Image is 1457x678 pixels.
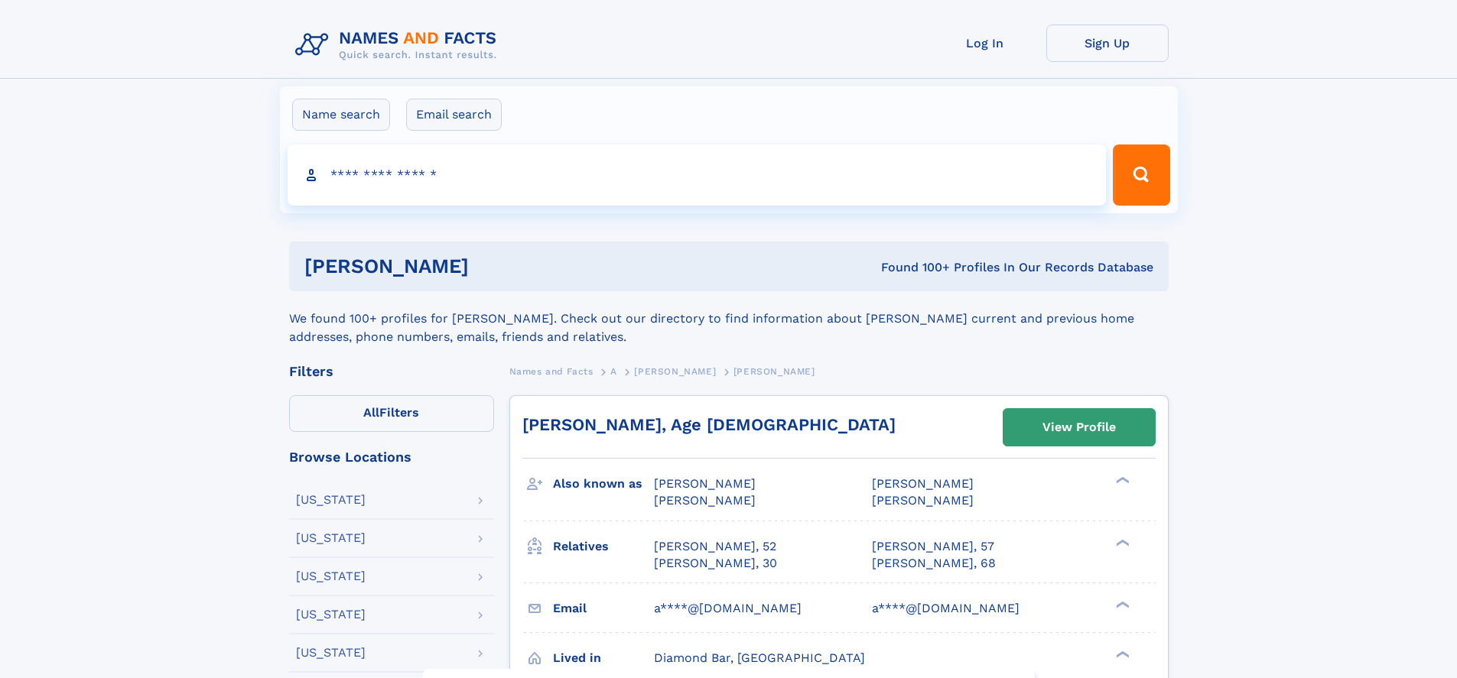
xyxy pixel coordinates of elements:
[872,538,994,555] a: [PERSON_NAME], 57
[296,532,366,544] div: [US_STATE]
[296,608,366,621] div: [US_STATE]
[675,259,1153,276] div: Found 100+ Profiles In Our Records Database
[296,647,366,659] div: [US_STATE]
[1003,409,1155,446] a: View Profile
[289,395,494,432] label: Filters
[292,99,390,131] label: Name search
[634,362,716,381] a: [PERSON_NAME]
[1113,144,1169,206] button: Search Button
[296,494,366,506] div: [US_STATE]
[363,405,379,420] span: All
[610,366,617,377] span: A
[610,362,617,381] a: A
[289,291,1169,346] div: We found 100+ profiles for [PERSON_NAME]. Check out our directory to find information about [PERS...
[509,362,594,381] a: Names and Facts
[553,471,654,497] h3: Also known as
[553,534,654,560] h3: Relatives
[289,24,509,66] img: Logo Names and Facts
[522,415,896,434] a: [PERSON_NAME], Age [DEMOGRAPHIC_DATA]
[1112,599,1130,609] div: ❯
[654,555,777,572] a: [PERSON_NAME], 30
[872,493,974,508] span: [PERSON_NAME]
[634,366,716,377] span: [PERSON_NAME]
[1112,649,1130,659] div: ❯
[553,645,654,671] h3: Lived in
[872,555,996,572] a: [PERSON_NAME], 68
[1042,410,1116,445] div: View Profile
[1112,537,1130,547] div: ❯
[733,366,815,377] span: [PERSON_NAME]
[304,257,675,276] h1: [PERSON_NAME]
[296,570,366,582] div: [US_STATE]
[654,538,776,555] a: [PERSON_NAME], 52
[1112,475,1130,485] div: ❯
[289,450,494,464] div: Browse Locations
[553,595,654,621] h3: Email
[872,476,974,491] span: [PERSON_NAME]
[406,99,502,131] label: Email search
[654,476,756,491] span: [PERSON_NAME]
[289,365,494,378] div: Filters
[654,493,756,508] span: [PERSON_NAME]
[654,650,865,665] span: Diamond Bar, [GEOGRAPHIC_DATA]
[288,144,1107,206] input: search input
[1046,24,1169,62] a: Sign Up
[924,24,1046,62] a: Log In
